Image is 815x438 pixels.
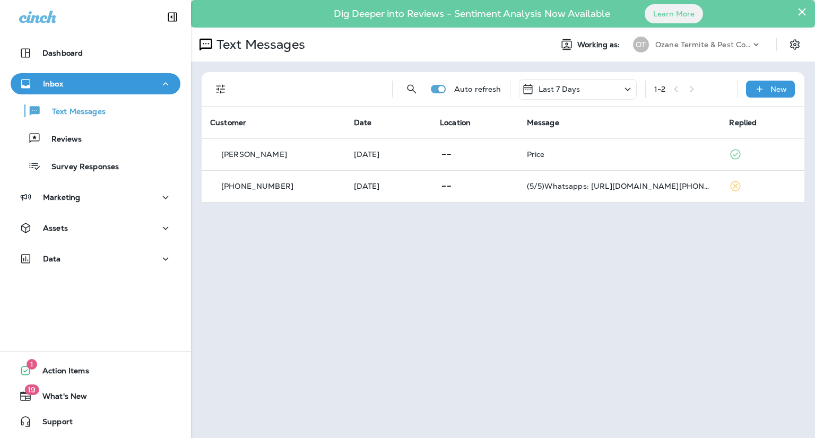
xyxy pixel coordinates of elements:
button: Marketing [11,187,180,208]
span: Action Items [32,366,89,379]
p: Auto refresh [454,85,501,93]
p: [PHONE_NUMBER] [221,182,293,190]
p: New [770,85,787,93]
button: Inbox [11,73,180,94]
p: Text Messages [212,37,305,52]
button: 1Action Items [11,360,180,381]
span: Support [32,417,73,430]
div: 1 - 2 [654,85,665,93]
p: Dashboard [42,49,83,57]
button: Text Messages [11,100,180,122]
button: Dashboard [11,42,180,64]
span: 19 [24,384,39,395]
p: Dig Deeper into Reviews - Sentiment Analysis Now Available [303,12,641,15]
p: Assets [43,224,68,232]
button: Assets [11,217,180,239]
button: Settings [785,35,804,54]
span: Replied [729,118,757,127]
button: Survey Responses [11,155,180,177]
button: Search Messages [401,78,422,100]
p: Text Messages [41,107,106,117]
div: OT [633,37,649,52]
p: Marketing [43,193,80,202]
span: Message [527,118,559,127]
p: Inbox [43,80,63,88]
p: Sep 18, 2025 10:48 AM [354,150,423,159]
p: Last 7 Days [539,85,580,93]
button: Close [797,3,807,20]
span: Date [354,118,372,127]
p: Data [43,255,61,263]
div: Price [527,150,713,159]
div: (5/5)Whatsapps: https://wa.me/+8801910668420 Gmail: jamie8hazen@gmail.com. [527,182,713,190]
span: What's New [32,392,87,405]
p: [PERSON_NAME] [221,150,287,159]
button: 19What's New [11,386,180,407]
p: Reviews [41,135,82,145]
span: Location [440,118,471,127]
button: Collapse Sidebar [158,6,187,28]
p: Ozane Termite & Pest Control [655,40,751,49]
p: Sep 16, 2025 08:05 AM [354,182,423,190]
p: Survey Responses [41,162,119,172]
button: Data [11,248,180,269]
button: Support [11,411,180,432]
span: 1 [27,359,37,370]
span: Working as: [577,40,622,49]
button: Reviews [11,127,180,150]
span: Customer [210,118,246,127]
button: Learn More [645,4,703,23]
button: Filters [210,78,231,100]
